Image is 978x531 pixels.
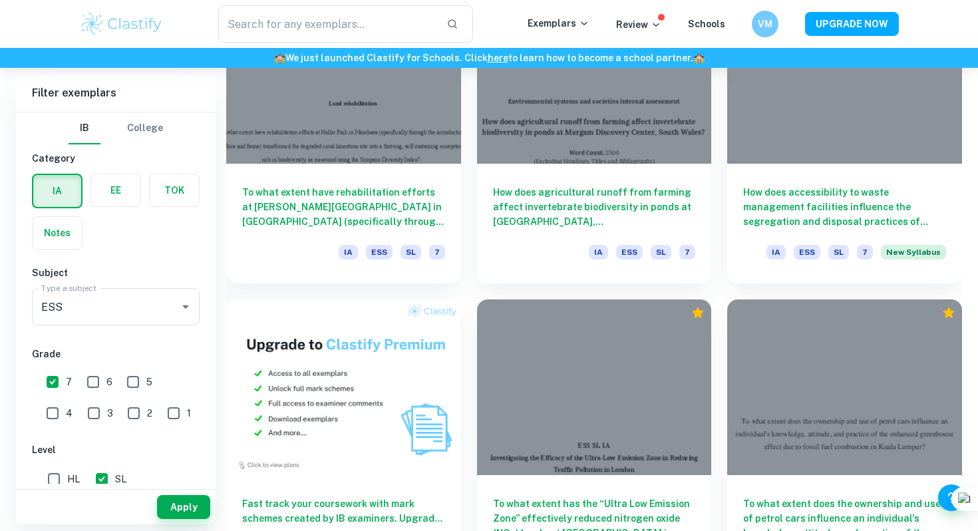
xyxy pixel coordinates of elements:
span: 1 [187,406,191,421]
h6: VM [758,17,773,31]
button: Apply [157,495,210,519]
span: SL [401,245,421,260]
button: IA [33,175,81,207]
span: 3 [107,406,113,421]
h6: We just launched Clastify for Schools. Click to learn how to become a school partner. [3,51,975,65]
span: ESS [794,245,820,260]
span: IA [589,245,608,260]
span: HL [67,472,80,486]
span: 7 [429,245,445,260]
p: Exemplars [528,16,589,31]
div: Premium [691,306,705,319]
span: 5 [146,375,152,389]
span: IA [766,245,786,260]
h6: Filter exemplars [16,75,216,112]
button: VM [752,11,778,37]
h6: How does accessibility to waste management facilities influence the segregation and disposal prac... [743,185,946,229]
input: Search for any exemplars... [218,5,436,43]
div: Premium [942,306,955,319]
span: 🏫 [274,53,285,63]
span: SL [115,472,126,486]
span: SL [651,245,671,260]
span: 7 [66,375,72,389]
h6: Subject [32,265,200,280]
span: 7 [679,245,695,260]
button: Open [176,297,195,316]
button: IB [69,112,100,144]
label: Type a subject [41,282,96,293]
img: Thumbnail [226,299,461,475]
div: Starting from the May 2026 session, the ESS IA requirements have changed. We created this exempla... [881,245,946,267]
button: UPGRADE NOW [805,12,899,36]
div: Filter type choice [69,112,163,144]
span: ESS [616,245,643,260]
span: SL [828,245,849,260]
span: ESS [366,245,393,260]
p: Review [616,17,661,32]
span: IA [339,245,358,260]
h6: How does agricultural runoff from farming affect invertebrate biodiversity in ponds at [GEOGRAPHI... [493,185,696,229]
img: Clastify logo [79,11,164,37]
h6: Fast track your coursework with mark schemes created by IB examiners. Upgrade now [242,496,445,526]
h6: Category [32,151,200,166]
button: EE [91,174,140,206]
button: Help and Feedback [938,484,965,511]
button: TOK [150,174,199,206]
a: Schools [688,19,725,29]
span: New Syllabus [881,245,946,260]
button: Notes [33,217,82,249]
span: 2 [147,406,152,421]
button: College [127,112,163,144]
span: 7 [857,245,873,260]
h6: Grade [32,347,200,361]
h6: Level [32,442,200,457]
span: 6 [106,375,112,389]
span: 4 [66,406,73,421]
h6: To what extent have rehabilitation efforts at [PERSON_NAME][GEOGRAPHIC_DATA] in [GEOGRAPHIC_DATA]... [242,185,445,229]
span: 🏫 [693,53,705,63]
a: here [488,53,508,63]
